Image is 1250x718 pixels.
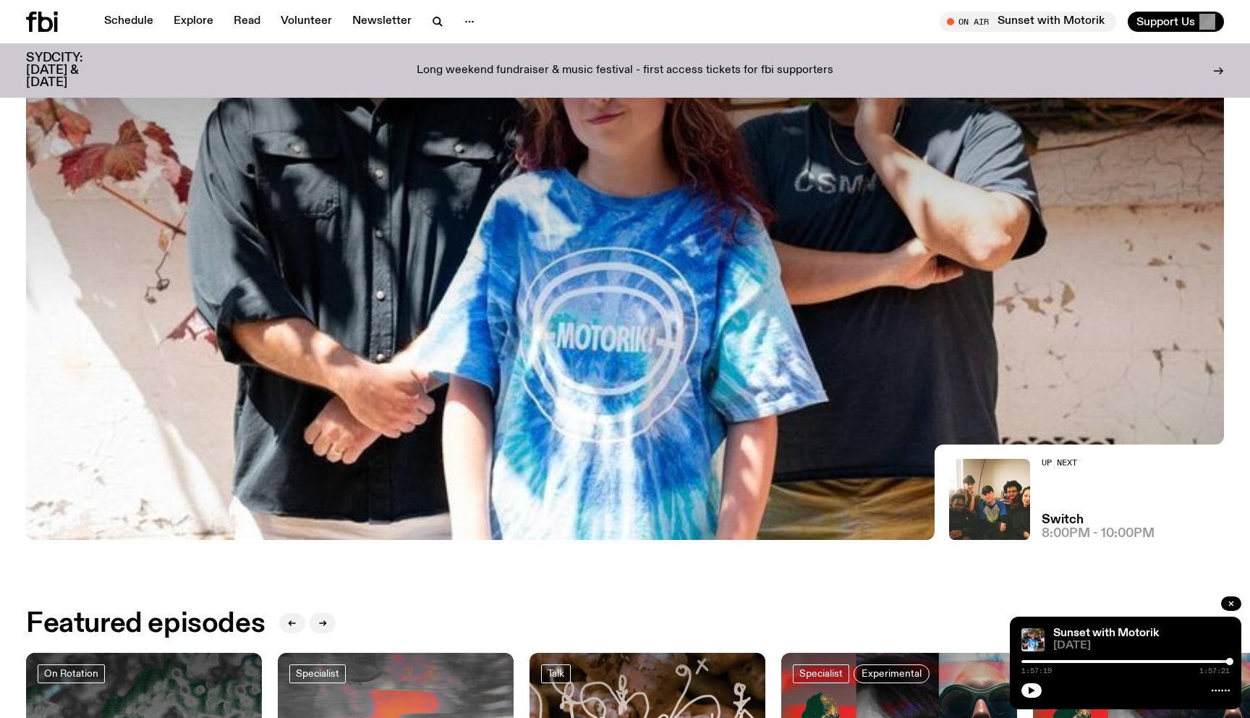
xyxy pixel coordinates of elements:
a: Specialist [793,664,849,683]
span: Specialist [296,668,339,679]
button: On AirSunset with Motorik [940,12,1116,32]
h3: SYDCITY: [DATE] & [DATE] [26,52,119,89]
img: A warm film photo of the switch team sitting close together. from left to right: Cedar, Lau, Sand... [949,459,1030,540]
span: 8:00pm - 10:00pm [1042,528,1155,540]
a: Volunteer [272,12,341,32]
a: Read [225,12,269,32]
p: Long weekend fundraiser & music festival - first access tickets for fbi supporters [417,64,833,77]
h2: Featured episodes [26,611,265,637]
img: Andrew, Reenie, and Pat stand in a row, smiling at the camera, in dappled light with a vine leafe... [1021,628,1045,651]
a: On Rotation [38,664,105,683]
span: Talk [548,668,564,679]
a: Experimental [854,664,930,683]
a: Explore [165,12,222,32]
a: Sunset with Motorik [1053,628,1159,639]
span: 1:57:19 [1021,667,1052,675]
span: Experimental [862,668,922,679]
span: Support Us [1136,15,1195,28]
a: Schedule [95,12,162,32]
span: [DATE] [1053,641,1230,651]
button: Support Us [1128,12,1224,32]
a: Newsletter [344,12,420,32]
a: Talk [541,664,571,683]
a: Specialist [289,664,346,683]
span: On Rotation [44,668,98,679]
span: Specialist [799,668,843,679]
span: 1:57:21 [1199,667,1230,675]
h2: Up Next [1042,459,1155,467]
a: Switch [1042,514,1084,526]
